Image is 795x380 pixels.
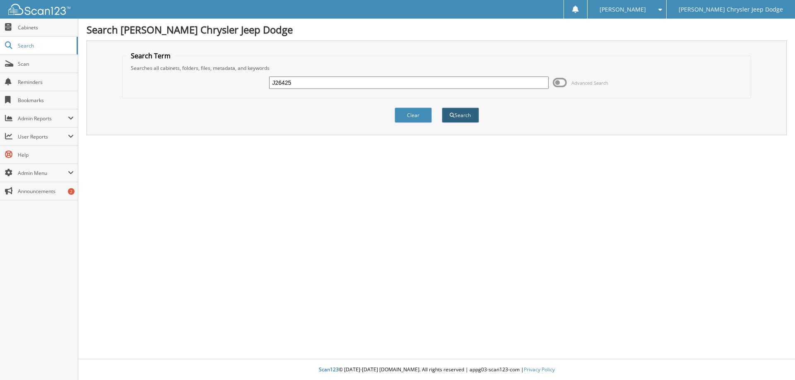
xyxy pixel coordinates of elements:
[18,115,68,122] span: Admin Reports
[18,97,74,104] span: Bookmarks
[8,4,70,15] img: scan123-logo-white.svg
[571,80,608,86] span: Advanced Search
[524,366,555,373] a: Privacy Policy
[18,79,74,86] span: Reminders
[127,51,175,60] legend: Search Term
[442,108,479,123] button: Search
[127,65,747,72] div: Searches all cabinets, folders, files, metadata, and keywords
[18,42,72,49] span: Search
[600,7,646,12] span: [PERSON_NAME]
[18,133,68,140] span: User Reports
[78,360,795,380] div: © [DATE]-[DATE] [DOMAIN_NAME]. All rights reserved | appg03-scan123-com |
[319,366,339,373] span: Scan123
[395,108,432,123] button: Clear
[87,23,787,36] h1: Search [PERSON_NAME] Chrysler Jeep Dodge
[679,7,783,12] span: [PERSON_NAME] Chrysler Jeep Dodge
[68,188,75,195] div: 2
[18,60,74,67] span: Scan
[18,188,74,195] span: Announcements
[18,170,68,177] span: Admin Menu
[18,24,74,31] span: Cabinets
[18,151,74,158] span: Help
